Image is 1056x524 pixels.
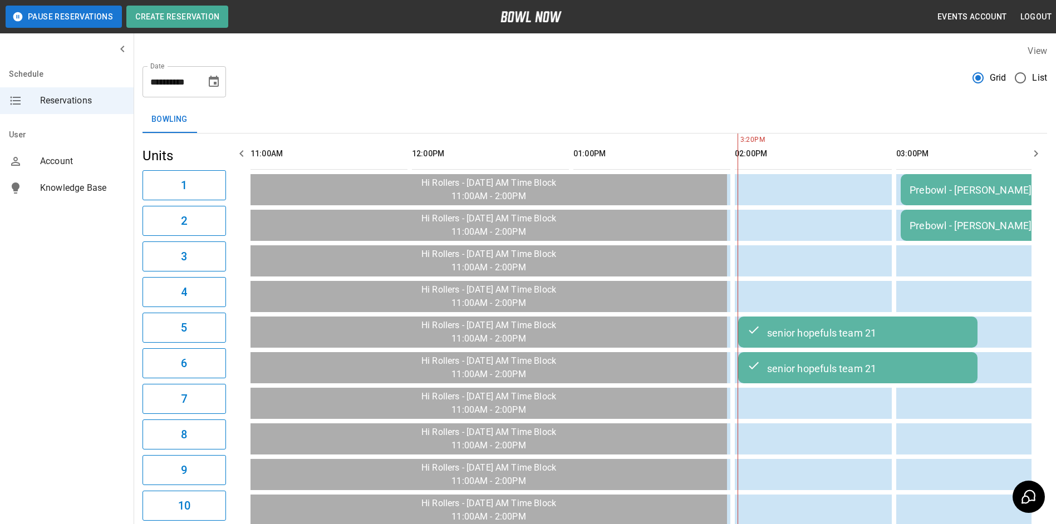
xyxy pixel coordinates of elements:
span: 3:20PM [738,135,740,146]
h6: 7 [181,390,187,408]
div: Prebowl - [PERSON_NAME] - Adult/Youth [910,220,1050,231]
h6: 3 [181,248,187,265]
button: 2 [143,206,226,236]
button: 3 [143,241,226,271]
div: Prebowl - [PERSON_NAME] - Adult/Youth [910,184,1050,196]
h6: 1 [181,176,187,194]
button: Bowling [143,106,197,133]
button: 9 [143,455,226,485]
button: 8 [143,419,226,449]
button: 4 [143,277,226,307]
div: inventory tabs [143,106,1047,133]
th: 11:00AM [251,138,407,170]
div: senior hopefuls team 21 [747,325,969,339]
th: 12:00PM [412,138,569,170]
label: View [1028,46,1047,56]
h6: 9 [181,461,187,479]
span: Reservations [40,94,125,107]
h6: 4 [181,283,187,301]
h6: 10 [178,497,190,515]
button: Choose date, selected date is Sep 3, 2025 [203,71,225,93]
button: 5 [143,313,226,343]
button: Events Account [933,7,1011,27]
th: 01:00PM [573,138,730,170]
h6: 6 [181,354,187,372]
h6: 2 [181,212,187,230]
h5: Units [143,147,226,165]
button: Create Reservation [126,6,228,28]
div: senior hopefuls team 21 [747,361,969,374]
h6: 5 [181,319,187,337]
span: Grid [990,71,1006,85]
span: Knowledge Base [40,181,125,195]
th: 02:00PM [735,138,892,170]
button: 6 [143,348,226,378]
img: logo [500,11,562,22]
span: List [1032,71,1047,85]
button: Logout [1016,7,1056,27]
button: 7 [143,384,226,414]
button: 1 [143,170,226,200]
button: Pause Reservations [6,6,122,28]
span: Account [40,155,125,168]
h6: 8 [181,426,187,443]
button: 10 [143,491,226,521]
